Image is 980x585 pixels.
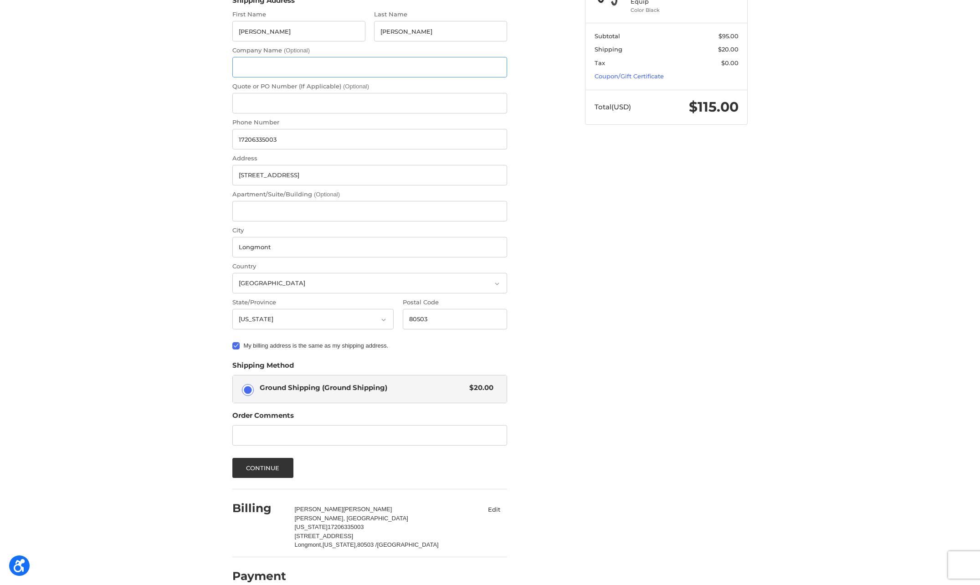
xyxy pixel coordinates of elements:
[232,226,507,235] label: City
[232,411,294,425] legend: Order Comments
[295,541,323,548] span: Longmont,
[721,59,739,67] span: $0.00
[295,533,354,539] span: [STREET_ADDRESS]
[718,46,739,53] span: $20.00
[232,360,294,375] legend: Shipping Method
[232,190,507,199] label: Apartment/Suite/Building
[295,506,344,513] span: [PERSON_NAME]
[481,503,507,516] button: Edit
[232,569,286,583] h2: Payment
[328,523,364,530] span: 17206335003
[232,298,394,307] label: State/Province
[631,6,700,14] li: Color Black
[232,10,365,19] label: First Name
[260,383,465,393] span: Ground Shipping (Ground Shipping)
[357,541,377,548] span: 80503 /
[689,98,739,115] span: $115.00
[232,46,507,55] label: Company Name
[232,118,507,127] label: Phone Number
[595,46,622,53] span: Shipping
[323,541,357,548] span: [US_STATE],
[284,47,310,54] small: (Optional)
[232,458,293,478] button: Continue
[403,298,508,307] label: Postal Code
[232,262,507,271] label: Country
[718,32,739,40] span: $95.00
[295,515,408,531] span: [PERSON_NAME], [GEOGRAPHIC_DATA][US_STATE]
[343,83,369,90] small: (Optional)
[232,154,507,163] label: Address
[314,191,340,198] small: (Optional)
[232,501,286,515] h2: Billing
[595,59,605,67] span: Tax
[465,383,493,393] span: $20.00
[595,103,631,111] span: Total (USD)
[232,342,507,349] label: My billing address is the same as my shipping address.
[343,506,392,513] span: [PERSON_NAME]
[595,32,620,40] span: Subtotal
[374,10,507,19] label: Last Name
[232,82,507,91] label: Quote or PO Number (If Applicable)
[595,72,664,80] a: Coupon/Gift Certificate
[377,541,438,548] span: [GEOGRAPHIC_DATA]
